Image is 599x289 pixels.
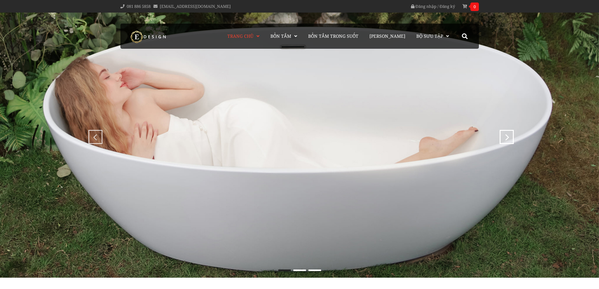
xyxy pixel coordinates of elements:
[125,31,172,43] img: logo Kreiner Germany - Edesign Interior
[470,3,479,11] span: 0
[160,3,231,9] a: [EMAIL_ADDRESS][DOMAIN_NAME]
[303,24,363,49] a: Bồn Tắm Trong Suốt
[270,33,291,39] span: Bồn Tắm
[224,24,264,49] a: Trang chủ
[416,33,443,39] span: Bộ Sưu Tập
[365,24,410,49] a: [PERSON_NAME]
[127,3,151,9] a: 081 886 5858
[227,33,253,39] span: Trang chủ
[412,24,454,49] a: Bộ Sưu Tập
[308,33,358,39] span: Bồn Tắm Trong Suốt
[501,130,509,138] div: next
[90,130,98,138] div: prev
[369,33,405,39] span: [PERSON_NAME]
[437,3,439,9] span: /
[266,24,302,49] a: Bồn Tắm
